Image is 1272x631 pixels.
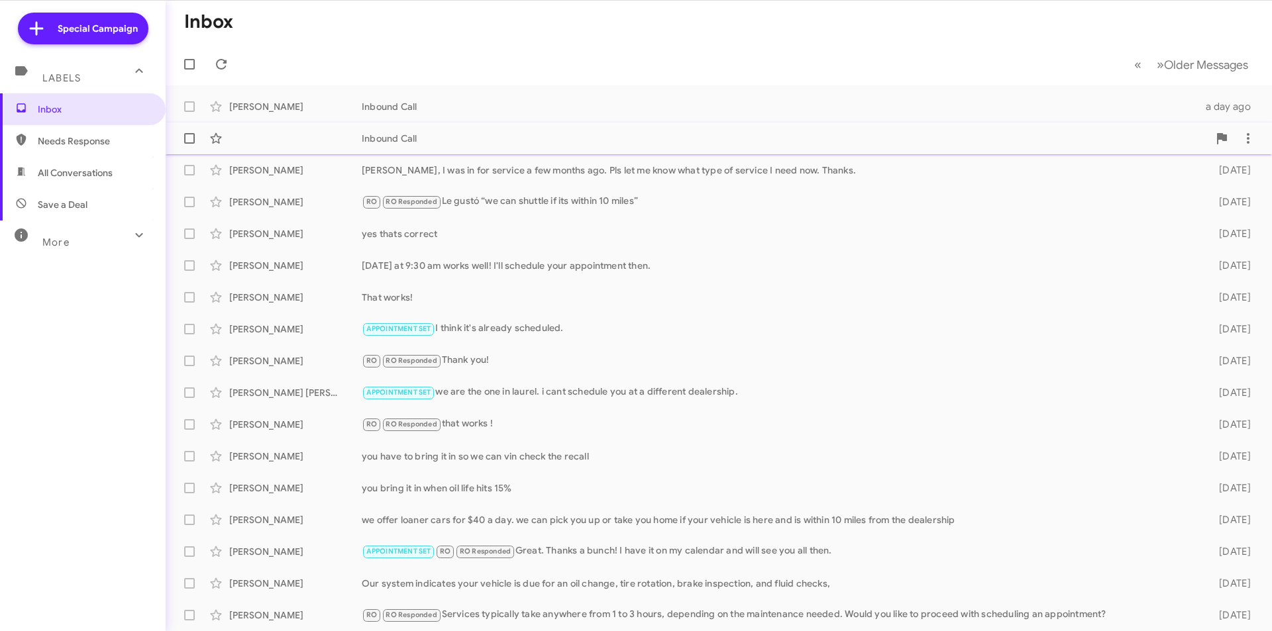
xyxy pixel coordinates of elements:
[1198,291,1261,304] div: [DATE]
[440,547,450,556] span: RO
[229,608,362,622] div: [PERSON_NAME]
[42,236,70,248] span: More
[362,132,1208,145] div: Inbound Call
[1198,418,1261,431] div: [DATE]
[1198,322,1261,336] div: [DATE]
[18,13,148,44] a: Special Campaign
[1198,608,1261,622] div: [DATE]
[1198,354,1261,367] div: [DATE]
[229,259,362,272] div: [PERSON_NAME]
[229,418,362,431] div: [PERSON_NAME]
[1127,51,1256,78] nav: Page navigation example
[362,321,1198,336] div: I think it's already scheduled.
[1198,386,1261,399] div: [DATE]
[366,388,431,397] span: APPOINTMENT SET
[229,386,362,399] div: [PERSON_NAME] [PERSON_NAME]
[42,72,81,84] span: Labels
[362,607,1198,622] div: Services typically take anywhere from 1 to 3 hours, depending on the maintenance needed. Would yo...
[362,164,1198,177] div: [PERSON_NAME], I was in for service a few months ago. Pls let me know what type of service I need...
[1198,227,1261,240] div: [DATE]
[366,610,377,619] span: RO
[362,577,1198,590] div: Our system indicates your vehicle is due for an oil change, tire rotation, brake inspection, and ...
[229,227,362,240] div: [PERSON_NAME]
[229,195,362,209] div: [PERSON_NAME]
[229,545,362,558] div: [PERSON_NAME]
[362,513,1198,526] div: we offer loaner cars for $40 a day. we can pick you up or take you home if your vehicle is here a...
[1198,481,1261,495] div: [DATE]
[1198,259,1261,272] div: [DATE]
[38,103,150,116] span: Inbox
[362,100,1198,113] div: Inbound Call
[1198,100,1261,113] div: a day ago
[229,450,362,463] div: [PERSON_NAME]
[362,227,1198,240] div: yes thats correct
[366,197,377,206] span: RO
[38,134,150,148] span: Needs Response
[229,513,362,526] div: [PERSON_NAME]
[38,198,87,211] span: Save a Deal
[362,544,1198,559] div: Great. Thanks a bunch! I have it on my calendar and will see you all then.
[1198,513,1261,526] div: [DATE]
[1126,51,1149,78] button: Previous
[1198,195,1261,209] div: [DATE]
[229,322,362,336] div: [PERSON_NAME]
[366,324,431,333] span: APPOINTMENT SET
[460,547,511,556] span: RO Responded
[366,547,431,556] span: APPOINTMENT SET
[229,481,362,495] div: [PERSON_NAME]
[362,385,1198,400] div: we are the one in laurel. i cant schedule you at a different dealership.
[362,481,1198,495] div: you bring it in when oil life hits 15%
[1134,56,1141,73] span: «
[38,166,113,179] span: All Conversations
[1198,577,1261,590] div: [DATE]
[366,420,377,428] span: RO
[1198,545,1261,558] div: [DATE]
[386,420,437,428] span: RO Responded
[362,291,1198,304] div: That works!
[1198,164,1261,177] div: [DATE]
[366,356,377,365] span: RO
[362,450,1198,463] div: you have to bring it in so we can vin check the recall
[386,610,437,619] span: RO Responded
[1157,56,1164,73] span: »
[58,22,138,35] span: Special Campaign
[229,291,362,304] div: [PERSON_NAME]
[229,164,362,177] div: [PERSON_NAME]
[229,354,362,367] div: [PERSON_NAME]
[184,11,233,32] h1: Inbox
[386,197,437,206] span: RO Responded
[362,194,1198,209] div: Le gustó “we can shuttle if its within 10 miles”
[362,353,1198,368] div: Thank you!
[1149,51,1256,78] button: Next
[386,356,437,365] span: RO Responded
[1164,58,1248,72] span: Older Messages
[1198,450,1261,463] div: [DATE]
[362,259,1198,272] div: [DATE] at 9:30 am works well! I'll schedule your appointment then.
[362,416,1198,432] div: that works !
[229,577,362,590] div: [PERSON_NAME]
[229,100,362,113] div: [PERSON_NAME]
